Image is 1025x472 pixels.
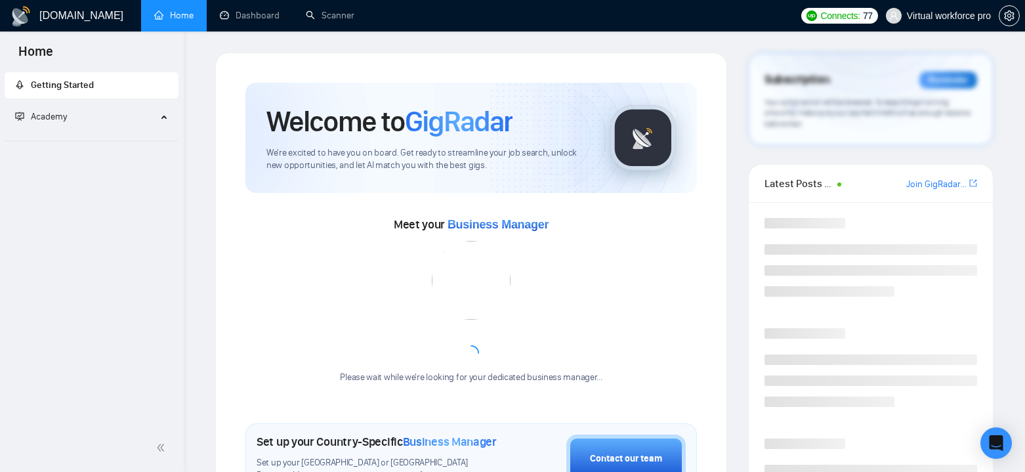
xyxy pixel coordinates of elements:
span: user [889,11,898,20]
img: upwork-logo.png [806,11,817,21]
span: GigRadar [405,104,512,139]
a: export [969,177,977,190]
img: logo [10,6,31,27]
div: Please wait while we're looking for your dedicated business manager... [332,372,610,384]
span: Home [8,42,64,70]
div: Open Intercom Messenger [980,427,1012,459]
span: 77 [863,9,873,23]
li: Academy Homepage [5,135,178,144]
span: double-left [156,441,169,454]
span: Your subscription will be renewed. To keep things running smoothly, make sure your payment method... [764,97,971,129]
img: error [432,241,511,320]
a: setting [999,11,1020,21]
span: export [969,178,977,188]
div: Contact our team [590,452,662,466]
a: dashboardDashboard [220,10,280,21]
button: setting [999,5,1020,26]
span: We're excited to have you on board. Get ready to streamline your job search, unlock new opportuni... [266,147,589,172]
span: Business Manager [403,435,497,449]
span: Getting Started [31,79,94,91]
span: Business Manager [448,218,549,231]
li: Getting Started [5,72,178,98]
span: rocket [15,80,24,89]
a: homeHome [154,10,194,21]
img: gigradar-logo.png [610,105,676,171]
span: Latest Posts from the GigRadar Community [764,175,833,192]
a: Join GigRadar Slack Community [906,177,967,192]
h1: Welcome to [266,104,512,139]
div: Reminder [919,72,977,89]
span: Subscription [764,69,829,91]
span: Connects: [821,9,860,23]
span: fund-projection-screen [15,112,24,121]
span: Meet your [394,217,549,232]
h1: Set up your Country-Specific [257,435,497,449]
span: Academy [31,111,67,122]
span: Academy [15,111,67,122]
span: setting [999,11,1019,21]
span: loading [460,343,482,365]
a: searchScanner [306,10,354,21]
